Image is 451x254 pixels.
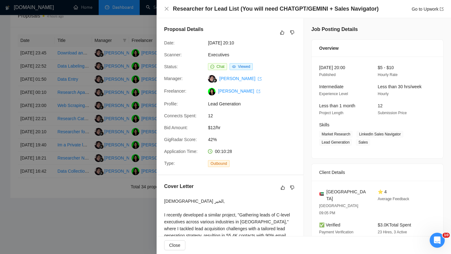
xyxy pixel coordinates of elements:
[378,73,397,77] span: Hourly Rate
[208,88,215,95] img: c1goVuP_CWJl2YRc4NUJek8H-qrzILrYI06Y4UPcPuP5RvAGnc1CI6AQhfAW2sQ7Vf
[378,103,383,108] span: 12
[281,185,285,190] span: like
[279,184,287,191] button: like
[164,26,203,33] h5: Proposal Details
[319,65,345,70] span: [DATE] 20:00
[319,73,336,77] span: Published
[215,149,232,154] span: 00:10:28
[164,240,185,250] button: Close
[164,149,198,154] span: Application Time:
[319,122,329,127] span: Skills
[378,189,387,194] span: ⭐ 4
[164,113,197,118] span: Connects Spent:
[208,52,229,57] a: Executives
[208,100,302,107] span: Lead Generation
[164,137,197,142] span: GigRadar Score:
[173,5,379,13] h4: Researcher for Lead List (You will need CHATGPT/GEMINI + Sales Navigator)
[319,164,436,181] div: Client Details
[319,192,324,196] img: 🇦🇪
[164,6,169,11] span: close
[319,103,355,108] span: Less than 1 month
[164,6,169,12] button: Close
[164,52,182,57] span: Scanner:
[169,242,180,249] span: Close
[164,161,175,166] span: Type:
[238,64,250,69] span: Viewed
[290,185,294,190] span: dislike
[164,76,183,81] span: Manager:
[290,30,294,35] span: dislike
[208,112,302,119] span: 12
[319,222,340,227] span: ✅ Verified
[208,39,302,46] span: [DATE] 20:10
[218,89,260,94] a: [PERSON_NAME] export
[164,125,188,130] span: Bid Amount:
[278,29,286,36] button: like
[319,204,358,215] span: [GEOGRAPHIC_DATA] 09:05 PM
[258,77,262,81] span: export
[164,89,186,94] span: Freelancer:
[311,26,358,33] h5: Job Posting Details
[356,131,403,138] span: LinkedIn Sales Navigator
[208,160,230,167] span: Outbound
[412,7,443,12] a: Go to Upworkexport
[208,124,302,131] span: $12/hr
[288,184,296,191] button: dislike
[378,65,394,70] span: $5 - $10
[378,92,389,96] span: Hourly
[319,45,339,52] span: Overview
[319,92,348,96] span: Experience Level
[319,111,343,115] span: Project Length
[356,139,370,146] span: Sales
[443,233,450,238] span: 10
[378,84,422,89] span: Less than 30 hrs/week
[208,136,302,143] span: 42%
[213,78,217,83] img: gigradar-bm.png
[257,89,260,93] span: export
[219,76,262,81] a: [PERSON_NAME] export
[164,40,174,45] span: Date:
[216,64,224,69] span: Chat
[319,139,352,146] span: Lead Generation
[378,222,411,227] span: $3.0K Total Spent
[164,64,178,69] span: Status:
[319,230,353,234] span: Payment Verification
[210,65,214,69] span: message
[378,111,407,115] span: Submission Price
[164,183,194,190] h5: Cover Letter
[288,29,296,36] button: dislike
[378,197,409,201] span: Average Feedback
[232,65,236,69] span: eye
[378,230,407,234] span: 23 Hires, 3 Active
[326,188,368,202] span: [GEOGRAPHIC_DATA]
[430,233,445,248] iframe: Intercom live chat
[440,7,443,11] span: export
[164,101,178,106] span: Profile:
[319,131,353,138] span: Market Research
[208,149,212,154] span: clock-circle
[280,30,284,35] span: like
[319,84,344,89] span: Intermediate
